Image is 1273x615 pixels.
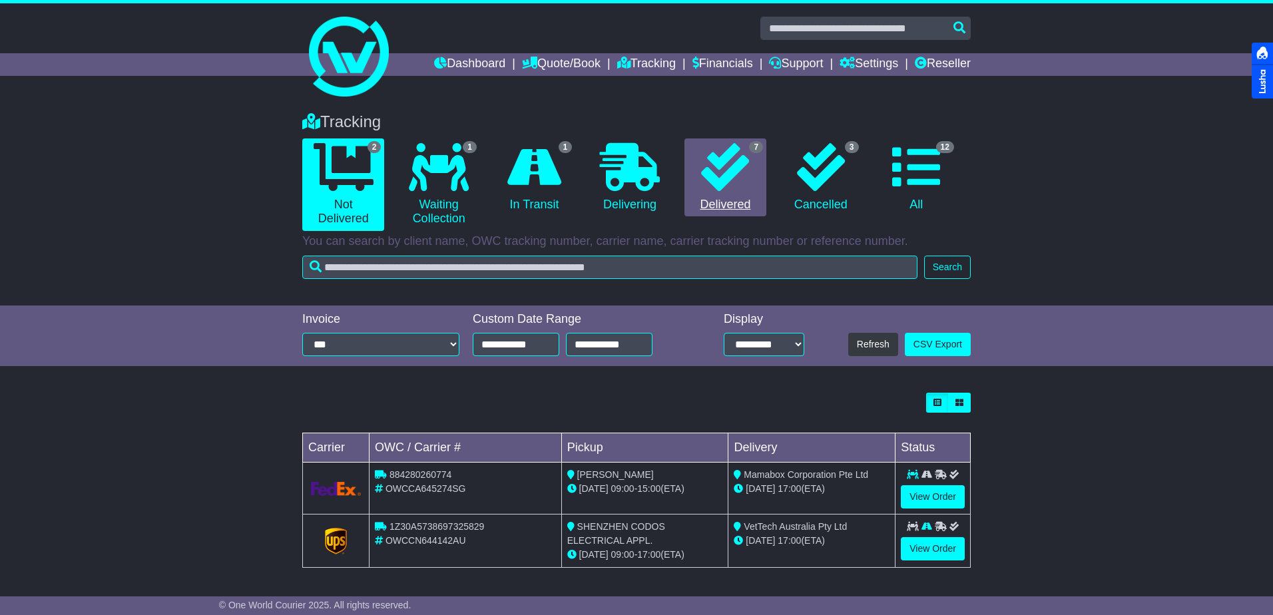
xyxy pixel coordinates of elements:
[368,141,382,153] span: 2
[744,469,868,480] span: Mamabox Corporation Pte Ltd
[473,312,686,327] div: Custom Date Range
[385,535,466,546] span: OWCCN644142AU
[734,534,890,548] div: (ETA)
[579,549,609,560] span: [DATE]
[724,312,804,327] div: Display
[617,53,676,76] a: Tracking
[746,535,775,546] span: [DATE]
[219,600,411,610] span: © One World Courier 2025. All rights reserved.
[397,138,479,231] a: 1 Waiting Collection
[769,53,823,76] a: Support
[924,256,971,279] button: Search
[637,549,660,560] span: 17:00
[389,469,451,480] span: 884280260774
[876,138,957,217] a: 12 All
[522,53,601,76] a: Quote/Book
[845,141,859,153] span: 3
[579,483,609,494] span: [DATE]
[848,333,898,356] button: Refresh
[389,521,484,532] span: 1Z30A5738697325829
[778,483,801,494] span: 17:00
[728,433,895,463] td: Delivery
[303,433,370,463] td: Carrier
[463,141,477,153] span: 1
[749,141,763,153] span: 7
[302,312,459,327] div: Invoice
[734,482,890,496] div: (ETA)
[611,549,635,560] span: 09:00
[611,483,635,494] span: 09:00
[577,469,654,480] span: [PERSON_NAME]
[746,483,775,494] span: [DATE]
[559,141,573,153] span: 1
[692,53,753,76] a: Financials
[434,53,505,76] a: Dashboard
[780,138,862,217] a: 3 Cancelled
[311,482,361,496] img: GetCarrierServiceLogo
[901,485,965,509] a: View Order
[744,521,847,532] span: VetTech Australia Pty Ltd
[895,433,971,463] td: Status
[561,433,728,463] td: Pickup
[840,53,898,76] a: Settings
[302,234,971,249] p: You can search by client name, OWC tracking number, carrier name, carrier tracking number or refe...
[296,112,977,132] div: Tracking
[567,521,665,546] span: SHENZHEN CODOS ELECTRICAL APPL.
[901,537,965,560] a: View Order
[567,548,723,562] div: - (ETA)
[385,483,466,494] span: OWCCA645274SG
[370,433,562,463] td: OWC / Carrier #
[637,483,660,494] span: 15:00
[302,138,384,231] a: 2 Not Delivered
[684,138,766,217] a: 7 Delivered
[915,53,971,76] a: Reseller
[325,528,348,554] img: GetCarrierServiceLogo
[905,333,971,356] a: CSV Export
[778,535,801,546] span: 17:00
[493,138,575,217] a: 1 In Transit
[936,141,954,153] span: 12
[589,138,670,217] a: Delivering
[567,482,723,496] div: - (ETA)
